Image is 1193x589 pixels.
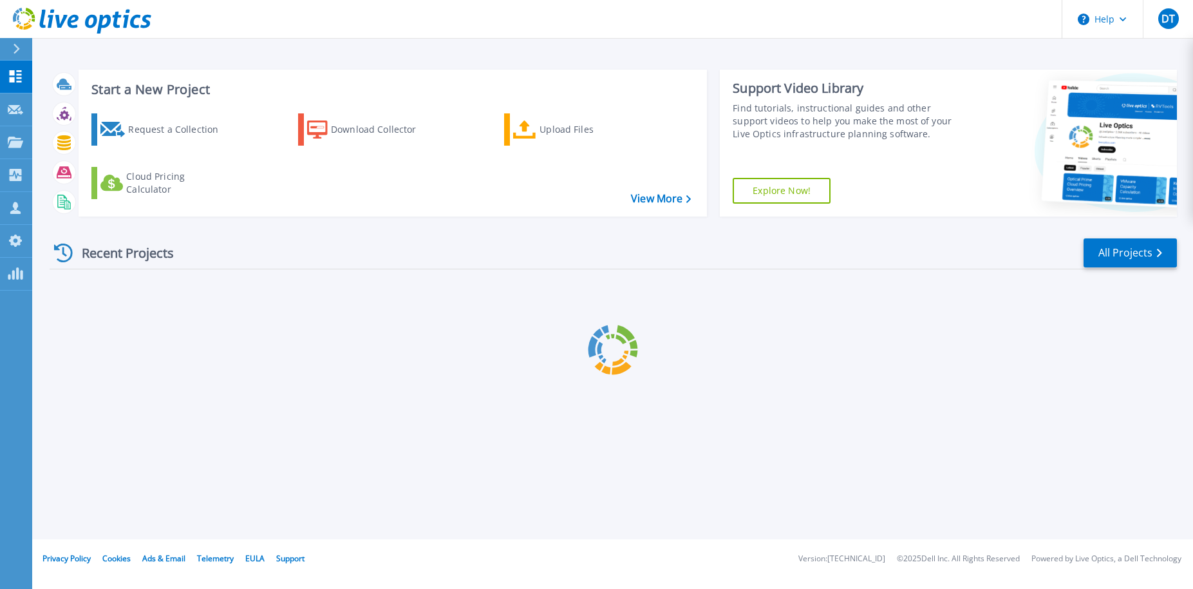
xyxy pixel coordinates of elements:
div: Request a Collection [128,117,231,142]
span: DT [1161,14,1175,24]
a: All Projects [1084,238,1177,267]
div: Download Collector [331,117,434,142]
div: Upload Files [540,117,643,142]
a: Upload Files [504,113,648,146]
h3: Start a New Project [91,82,690,97]
a: Support [276,553,305,564]
a: Cookies [102,553,131,564]
li: Version: [TECHNICAL_ID] [798,555,885,563]
a: EULA [245,553,265,564]
li: © 2025 Dell Inc. All Rights Reserved [897,555,1020,563]
a: Telemetry [197,553,234,564]
div: Recent Projects [50,237,191,269]
a: Explore Now! [733,178,831,204]
li: Powered by Live Optics, a Dell Technology [1031,555,1181,563]
a: Request a Collection [91,113,235,146]
div: Cloud Pricing Calculator [126,170,229,196]
a: Cloud Pricing Calculator [91,167,235,199]
div: Find tutorials, instructional guides and other support videos to help you make the most of your L... [733,102,965,140]
a: View More [631,193,691,205]
div: Support Video Library [733,80,965,97]
a: Privacy Policy [42,553,91,564]
a: Download Collector [298,113,442,146]
a: Ads & Email [142,553,185,564]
